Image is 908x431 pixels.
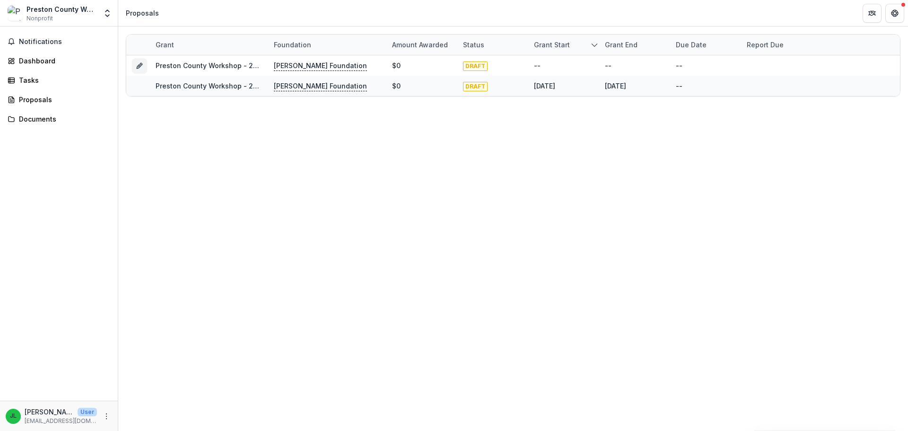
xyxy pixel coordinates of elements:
[19,56,106,66] div: Dashboard
[741,35,812,55] div: Report Due
[670,35,741,55] div: Due Date
[4,72,114,88] a: Tasks
[101,411,112,422] button: More
[605,81,626,91] div: [DATE]
[19,38,110,46] span: Notifications
[150,40,180,50] div: Grant
[676,61,682,70] div: --
[605,61,611,70] div: --
[676,81,682,91] div: --
[19,95,106,105] div: Proposals
[392,81,401,91] div: $0
[863,4,882,23] button: Partners
[599,35,670,55] div: Grant end
[599,40,643,50] div: Grant end
[885,4,904,23] button: Get Help
[132,58,147,73] button: Grant efa053d6-f402-44bf-b937-84d6dfb46576
[528,35,599,55] div: Grant start
[4,53,114,69] a: Dashboard
[4,34,114,49] button: Notifications
[268,35,386,55] div: Foundation
[528,40,576,50] div: Grant start
[463,82,488,91] span: DRAFT
[10,413,17,419] div: Janette Lewis
[4,111,114,127] a: Documents
[150,35,268,55] div: Grant
[78,408,97,416] p: User
[670,40,712,50] div: Due Date
[457,35,528,55] div: Status
[274,61,367,71] p: [PERSON_NAME] Foundation
[122,6,163,20] nav: breadcrumb
[274,81,367,91] p: [PERSON_NAME] Foundation
[25,417,97,425] p: [EMAIL_ADDRESS][DOMAIN_NAME]
[101,4,114,23] button: Open entity switcher
[8,6,23,21] img: Preston County Workshop
[463,62,488,71] span: DRAFT
[534,81,555,91] div: [DATE]
[457,40,490,50] div: Status
[26,4,97,14] div: Preston County Workshop
[741,40,789,50] div: Report Due
[4,92,114,107] a: Proposals
[386,35,457,55] div: Amount awarded
[19,114,106,124] div: Documents
[26,14,53,23] span: Nonprofit
[392,61,401,70] div: $0
[25,407,74,417] p: [PERSON_NAME]
[19,75,106,85] div: Tasks
[126,8,159,18] div: Proposals
[156,82,327,90] a: Preston County Workshop - 2025 - Application Form
[534,61,541,70] div: --
[268,40,317,50] div: Foundation
[386,40,454,50] div: Amount awarded
[156,62,327,70] a: Preston County Workshop - 2025 - Application Form
[591,41,598,49] svg: sorted descending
